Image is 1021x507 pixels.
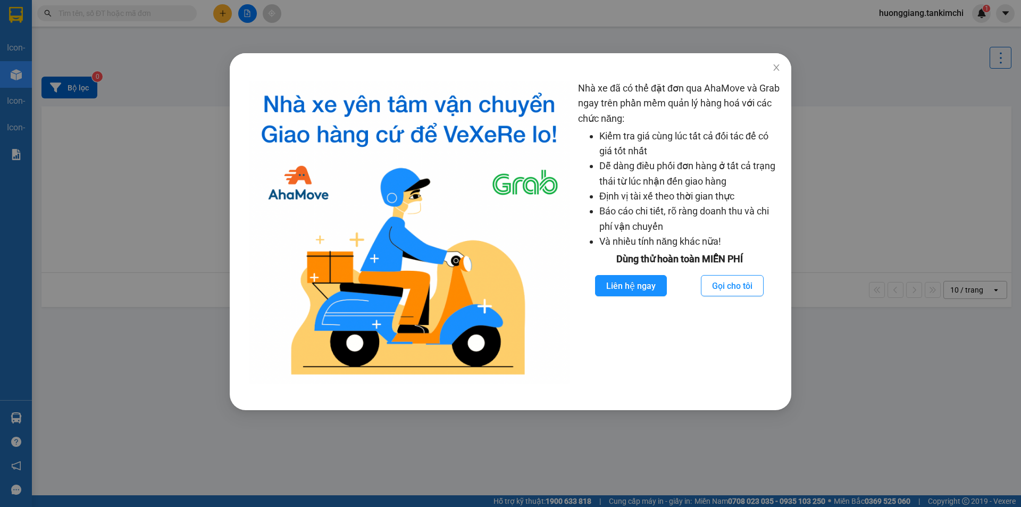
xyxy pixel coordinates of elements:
div: Dùng thử hoàn toàn MIỄN PHÍ [578,252,781,267]
li: Định vị tài xế theo thời gian thực [599,189,781,204]
li: Báo cáo chi tiết, rõ ràng doanh thu và chi phí vận chuyển [599,204,781,234]
span: Gọi cho tôi [712,279,752,293]
div: Nhà xe đã có thể đặt đơn qua AhaMove và Grab ngay trên phần mềm quản lý hàng hoá với các chức năng: [578,81,781,384]
span: close [772,63,781,72]
button: Liên hệ ngay [595,275,667,296]
li: Và nhiều tính năng khác nữa! [599,234,781,249]
button: Close [761,53,791,83]
span: Liên hệ ngay [606,279,656,293]
img: logo [249,81,570,384]
button: Gọi cho tôi [701,275,764,296]
li: Kiểm tra giá cùng lúc tất cả đối tác để có giá tốt nhất [599,129,781,159]
li: Dễ dàng điều phối đơn hàng ở tất cả trạng thái từ lúc nhận đến giao hàng [599,159,781,189]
